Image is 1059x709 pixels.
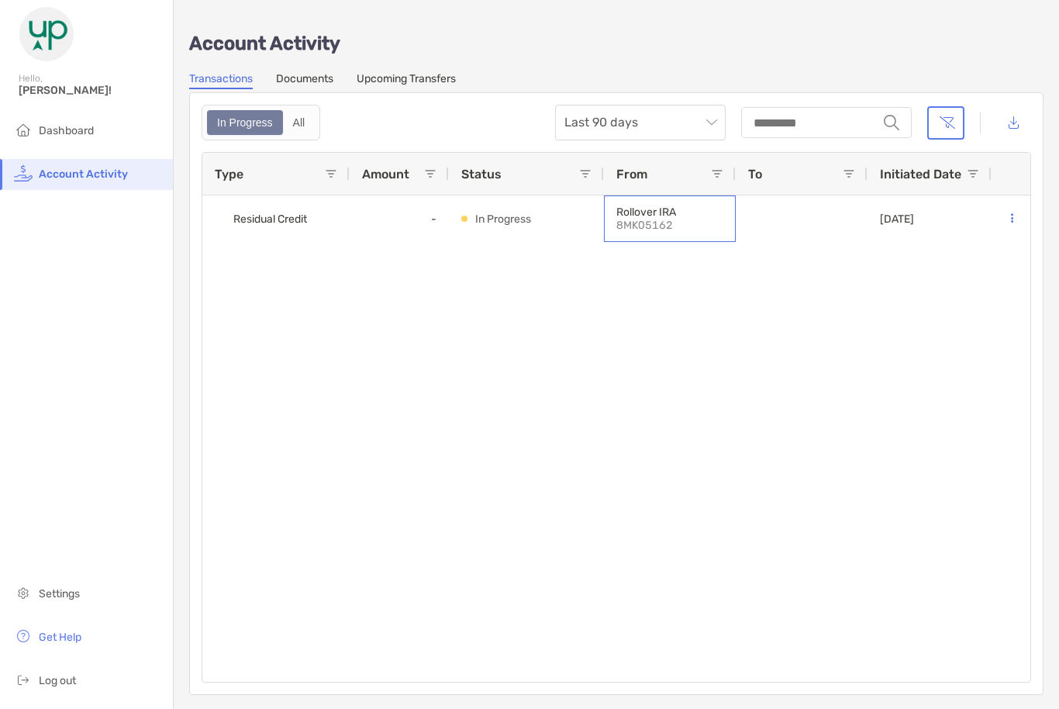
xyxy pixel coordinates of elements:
[884,115,899,130] img: input icon
[350,195,449,242] div: -
[39,631,81,644] span: Get Help
[233,206,307,232] span: Residual Credit
[362,167,409,182] span: Amount
[14,120,33,139] img: household icon
[189,34,1043,54] p: Account Activity
[202,105,320,140] div: segmented control
[357,72,456,89] a: Upcoming Transfers
[215,167,243,182] span: Type
[14,164,33,182] img: activity icon
[39,587,80,600] span: Settings
[564,105,716,140] span: Last 90 days
[880,213,914,226] p: [DATE]
[14,627,33,645] img: get-help icon
[616,167,647,182] span: From
[461,167,502,182] span: Status
[880,167,961,182] span: Initiated Date
[616,206,723,219] p: Rollover IRA
[19,84,164,97] span: [PERSON_NAME]!
[19,6,74,62] img: Zoe Logo
[39,674,76,687] span: Log out
[14,670,33,689] img: logout icon
[285,112,314,133] div: All
[748,167,762,182] span: To
[475,209,531,229] p: In Progress
[927,106,964,140] button: Clear filters
[14,583,33,602] img: settings icon
[39,124,94,137] span: Dashboard
[616,219,723,232] p: 8MK05162
[276,72,333,89] a: Documents
[189,72,253,89] a: Transactions
[209,112,281,133] div: In Progress
[39,168,128,181] span: Account Activity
